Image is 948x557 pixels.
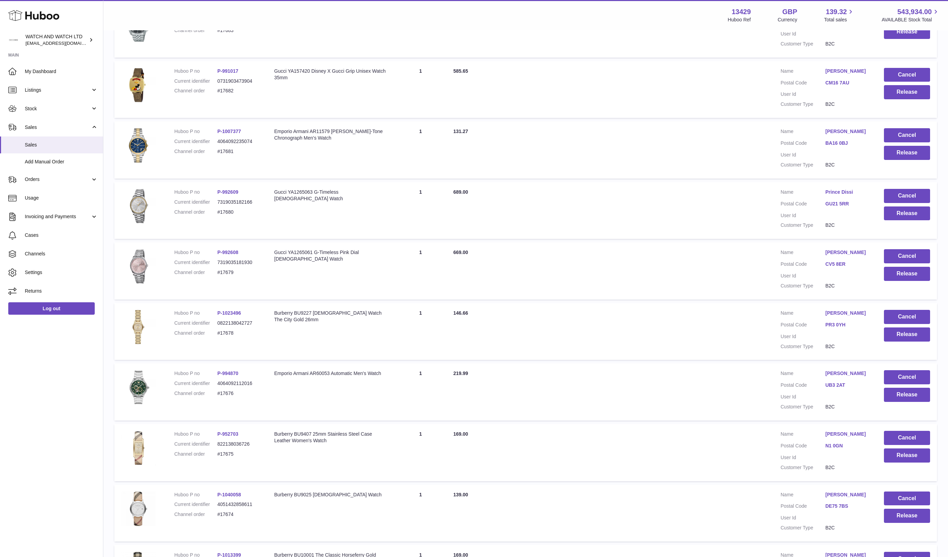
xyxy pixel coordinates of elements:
img: 1743614729.jpg [121,492,156,526]
dt: Customer Type [781,525,825,531]
dt: Huboo P no [174,492,217,498]
dt: Channel order [174,27,217,34]
dt: User Id [781,333,825,340]
dt: Huboo P no [174,431,217,437]
a: P-994870 [217,371,238,376]
a: [PERSON_NAME] [825,128,870,135]
button: Release [884,388,930,402]
img: 134291709374247.jpg [121,431,156,465]
div: Gucci YA157420 Disney X Gucci Grip Unisex Watch 35mm [274,68,388,81]
span: Channels [25,251,98,257]
dt: Huboo P no [174,68,217,74]
dd: 4051432858611 [217,501,260,508]
button: Release [884,85,930,99]
dt: Channel order [174,451,217,457]
a: 139.32 Total sales [824,7,855,23]
dd: 7319035181930 [217,259,260,266]
dt: Postal Code [781,443,825,451]
button: Cancel [884,189,930,203]
td: 1 [395,485,446,542]
dd: #17682 [217,88,260,94]
a: P-1023496 [217,310,241,316]
td: 1 [395,363,446,421]
span: 146.66 [453,310,468,316]
dd: B2C [825,222,870,229]
img: 1724364470.jpg [121,128,156,163]
dd: 0731903473904 [217,78,260,84]
dd: #17681 [217,148,260,155]
div: Currency [778,17,797,23]
dd: 7319035182166 [217,199,260,205]
strong: GBP [782,7,797,17]
span: [EMAIL_ADDRESS][DOMAIN_NAME] [25,40,101,46]
dt: Name [781,492,825,500]
img: baris@watchandwatch.co.uk [8,35,19,45]
div: Burberry BU9407 25mm Stainless Steel Case Leather Women's Watch [274,431,388,444]
button: Cancel [884,431,930,445]
dd: #17674 [217,511,260,518]
dd: #17675 [217,451,260,457]
a: P-952703 [217,431,238,437]
dt: Channel order [174,269,217,276]
button: Release [884,327,930,342]
dd: B2C [825,41,870,47]
a: Prince Dissi [825,189,870,195]
a: Log out [8,302,95,315]
dt: Name [781,431,825,439]
img: 1718701105.jpg [121,249,156,284]
dt: Customer Type [781,101,825,108]
dt: Customer Type [781,162,825,168]
div: Gucci YA1265061 G-Timeless Pink Dial [DEMOGRAPHIC_DATA] Watch [274,249,388,262]
button: Release [884,25,930,39]
dt: Current identifier [174,501,217,508]
dd: #17678 [217,330,260,336]
td: 1 [395,242,446,300]
button: Cancel [884,68,930,82]
td: 1 [395,303,446,360]
a: P-1040058 [217,492,241,497]
dt: User Id [781,152,825,158]
dt: Channel order [174,148,217,155]
span: Add Manual Order [25,159,98,165]
span: Invoicing and Payments [25,213,91,220]
div: Burberry BU9025 [DEMOGRAPHIC_DATA] Watch [274,492,388,498]
dt: Postal Code [781,140,825,148]
span: My Dashboard [25,68,98,75]
dt: Customer Type [781,283,825,289]
dt: Channel order [174,209,217,215]
dt: Postal Code [781,382,825,390]
dt: Current identifier [174,441,217,447]
a: N1 0GN [825,443,870,449]
dt: Channel order [174,330,217,336]
span: 139.00 [453,492,468,497]
img: 1718701194.jpg [121,189,156,223]
td: 1 [395,424,446,481]
dt: Customer Type [781,343,825,350]
dt: User Id [781,273,825,279]
dt: Huboo P no [174,370,217,377]
span: Usage [25,195,98,201]
div: WATCH AND WATCH LTD [25,33,87,47]
td: 1 [395,121,446,179]
dt: User Id [781,394,825,400]
td: 1 [395,182,446,239]
dd: B2C [825,283,870,289]
span: 219.99 [453,371,468,376]
button: Cancel [884,310,930,324]
span: 543,934.00 [897,7,932,17]
dd: 0822138042727 [217,320,260,326]
strong: 13429 [732,7,751,17]
dt: Postal Code [781,201,825,209]
dt: Current identifier [174,199,217,205]
span: 669.00 [453,250,468,255]
a: DE75 7BS [825,503,870,509]
dt: Current identifier [174,138,217,145]
a: [PERSON_NAME] [825,431,870,437]
dd: B2C [825,404,870,410]
dd: B2C [825,525,870,531]
dt: Current identifier [174,259,217,266]
span: 139.32 [826,7,847,17]
div: Burberry BU9227 [DEMOGRAPHIC_DATA] Watch The City Gold 26mm [274,310,388,323]
div: Gucci YA1265063 G-Timeless [DEMOGRAPHIC_DATA] Watch [274,189,388,202]
dd: B2C [825,343,870,350]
